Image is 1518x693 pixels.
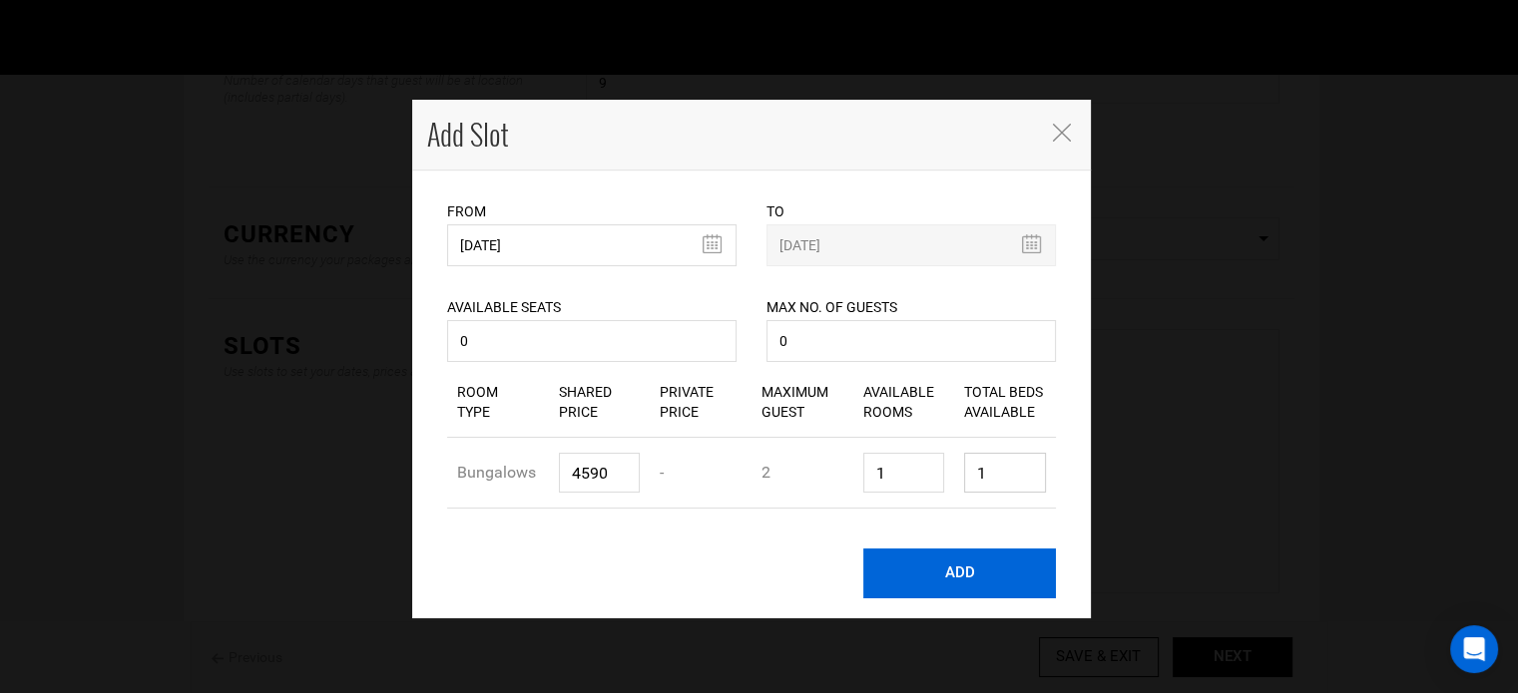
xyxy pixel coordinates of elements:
div: Available Rooms [853,367,955,437]
button: ADD [863,548,1056,598]
h4: Add Slot [427,115,1031,155]
input: Select Start Date [447,224,737,266]
span: - [660,463,664,482]
label: From [447,201,486,221]
span: Bungalows [457,463,536,482]
div: Room Type [447,367,549,437]
label: To [766,201,784,221]
span: 2 [761,463,770,482]
div: Open Intercom Messenger [1450,625,1498,673]
label: Max No. of Guests [766,297,897,317]
div: Private Price [650,367,752,437]
label: Available Seats [447,297,561,317]
input: Available Seats [447,320,737,362]
div: Total Beds Available [954,367,1056,437]
div: Maximum Guest [752,367,853,437]
button: Close [1051,121,1071,142]
input: No. of guests [766,320,1056,362]
div: Shared Price [549,367,651,437]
